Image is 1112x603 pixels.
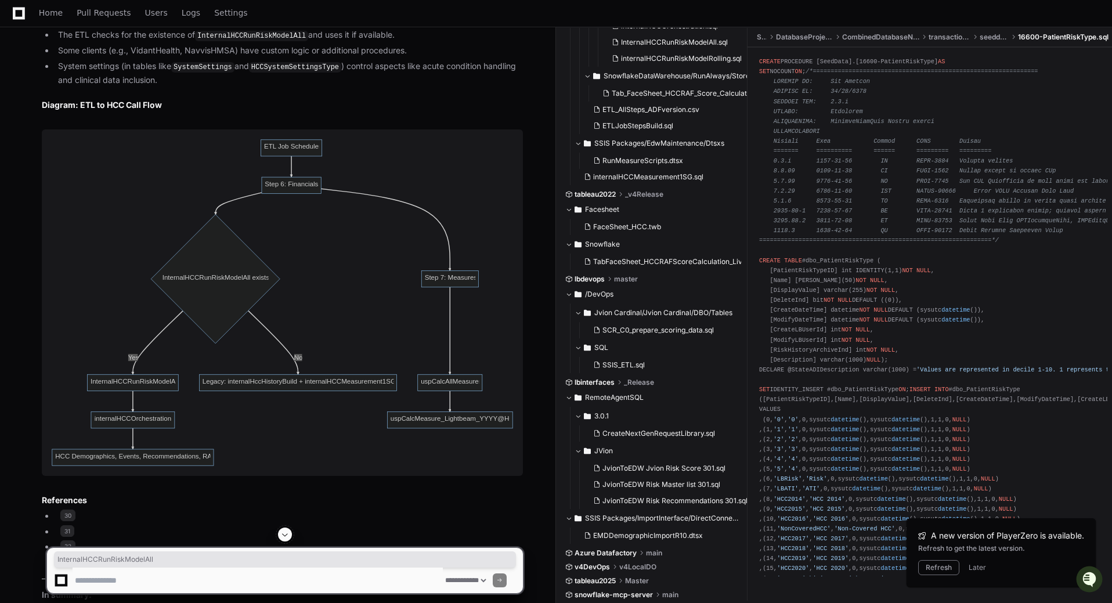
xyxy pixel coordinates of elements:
[575,391,582,405] svg: Directory
[593,222,661,232] span: FaceSheet_HCC.twb
[602,496,748,505] span: JvionToEDW Risk Recommendations 301.sql
[589,493,748,509] button: JvionToEDW Risk Recommendations 301.sql
[777,515,809,522] span: 'HCC2016'
[82,121,140,131] a: Powered byPylon
[999,496,1013,503] span: NULL
[952,456,967,463] span: NULL
[589,425,741,442] button: CreateNextGenRequestLibrary.sql
[602,105,699,114] span: ETL_AllSteps_ADFversion.csv
[249,62,341,73] code: HCCSystemSettingsType
[12,86,33,107] img: 1756235613930-3d25f9e4-fa56-45dd-b3ad-e072dfbd1548
[575,304,739,322] button: Jvion Cardinal/Jvion Cardinal/DBO/Tables
[565,235,739,254] button: Snowflake
[607,34,769,50] button: InternalHCCRunRiskModelAll.sql
[902,267,912,274] span: NOT
[55,60,523,86] li: System settings (in tables like and ) control aspects like acute condition handling and clinical ...
[57,555,512,564] span: InternalHCCRunRiskModelAll
[55,44,523,57] li: Some clients (e.g., VidantHealth, NavvisHMSA) have custom logic or additional procedures.
[867,346,877,353] span: NOT
[589,153,741,169] button: RunMeasureScripts.dtsx
[602,480,720,489] span: JvionToEDW Risk Master list 301.sql
[579,169,741,185] button: internalHCCMeasurement1SG.sql
[774,446,784,453] span: '3'
[584,444,591,458] svg: Directory
[589,118,750,134] button: ETLJobStepsBuild.sql
[575,190,616,199] span: tableau2022
[806,475,827,482] span: 'Risk'
[575,511,582,525] svg: Directory
[891,446,920,453] span: datetime
[584,306,591,320] svg: Directory
[852,485,880,492] span: datetime
[585,240,620,249] span: Snowflake
[585,290,613,299] span: /DevOps
[913,485,941,492] span: datetime
[589,460,748,476] button: JvionToEDW Jvion Risk Score 301.sql
[584,341,591,355] svg: Directory
[941,316,970,323] span: datetime
[594,308,732,317] span: Jvion Cardinal/Jvion Cardinal/DBO/Tables
[774,496,806,503] span: 'HCC2014'
[145,9,168,16] span: Users
[593,172,703,182] span: internalHCCMeasurement1SG.sql
[575,407,748,425] button: 3.0.1
[880,287,895,294] span: NULL
[585,514,739,523] span: SSIS Packages/ImportInterface/DirectConnection
[918,560,959,575] button: Refresh
[589,357,732,373] button: SSIS_ETL.sql
[584,409,591,423] svg: Directory
[575,378,615,387] span: lbinterfaces
[860,306,870,313] span: NOT
[891,416,920,423] span: datetime
[774,475,802,482] span: 'LBRisk'
[593,69,600,83] svg: Directory
[929,33,970,42] span: transactional
[589,322,732,338] button: SCR_C0_prepare_scoring_data.sql
[941,306,970,313] span: datetime
[974,485,988,492] span: NULL
[624,378,654,387] span: _Release
[575,338,739,357] button: SQL
[891,465,920,472] span: datetime
[842,326,852,333] span: NOT
[877,505,905,512] span: datetime
[969,563,986,572] button: Later
[774,436,784,443] span: '2'
[565,509,739,528] button: SSIS Packages/ImportInterface/DirectConnection
[575,203,582,216] svg: Directory
[60,510,75,521] span: 30
[842,337,852,344] span: NOT
[598,85,760,102] button: Tab_FaceSheet_HCCRAF_Score_Calculation.sql
[891,456,920,463] span: datetime
[881,515,909,522] span: datetime
[594,139,724,148] span: SSIS Packages/EdwMaintenance/Dtsxs
[593,257,758,266] span: TabFaceSheet_HCCRAFScoreCalculation_Live.tds
[867,356,881,363] span: NULL
[759,68,770,75] span: SET
[565,285,739,304] button: /DevOps
[759,386,770,393] span: SET
[880,346,895,353] span: NULL
[214,9,247,16] span: Settings
[757,33,767,42] span: Sql
[195,31,308,41] code: InternalHCCRunRiskModelAll
[980,33,1009,42] span: seeddata
[612,89,768,98] span: Tab_FaceSheet_HCCRAF_Score_Calculation.sql
[575,442,748,460] button: JVion
[831,465,859,472] span: datetime
[788,465,798,472] span: '4'
[565,388,739,407] button: RemoteAgentSQL
[952,446,967,453] span: NULL
[838,297,853,304] span: NULL
[788,416,798,423] span: '0'
[916,267,931,274] span: NULL
[860,316,870,323] span: NOT
[602,326,714,335] span: SCR_C0_prepare_scoring_data.sql
[182,9,200,16] span: Logs
[621,38,728,47] span: InternalHCCRunRiskModelAll.sql
[934,386,949,393] span: INTO
[594,411,609,421] span: 3.0.1
[855,326,870,333] span: NULL
[952,436,967,443] span: NULL
[77,9,131,16] span: Pull Requests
